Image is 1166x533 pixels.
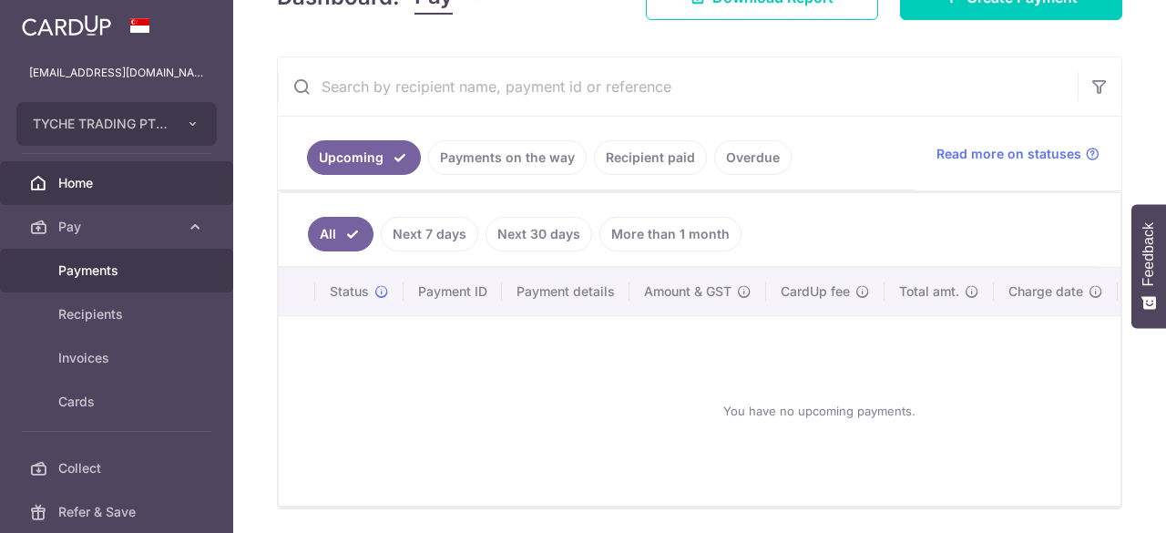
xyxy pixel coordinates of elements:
a: Next 30 days [486,217,592,251]
a: Upcoming [307,140,421,175]
a: Overdue [714,140,792,175]
a: All [308,217,373,251]
a: Recipient paid [594,140,707,175]
span: Collect [58,459,179,477]
a: Payments on the way [428,140,587,175]
th: Payment details [502,268,629,315]
span: Total amt. [899,282,959,301]
span: Cards [58,393,179,411]
a: More than 1 month [599,217,742,251]
span: Refer & Save [58,503,179,521]
button: Feedback - Show survey [1131,204,1166,328]
span: Read more on statuses [936,145,1081,163]
span: Amount & GST [644,282,731,301]
span: Payments [58,261,179,280]
span: Help [41,13,78,29]
span: Charge date [1008,282,1083,301]
span: Recipients [58,305,179,323]
a: Next 7 days [381,217,478,251]
span: TYCHE TRADING PTE. LTD. [33,115,168,133]
input: Search by recipient name, payment id or reference [278,57,1078,116]
img: CardUp [22,15,111,36]
a: Read more on statuses [936,145,1100,163]
th: Payment ID [404,268,502,315]
p: [EMAIL_ADDRESS][DOMAIN_NAME] [29,64,204,82]
span: CardUp fee [781,282,850,301]
span: Home [58,174,179,192]
span: Invoices [58,349,179,367]
button: TYCHE TRADING PTE. LTD. [16,102,217,146]
span: Feedback [1140,222,1157,286]
span: Status [330,282,369,301]
span: Pay [58,218,179,236]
